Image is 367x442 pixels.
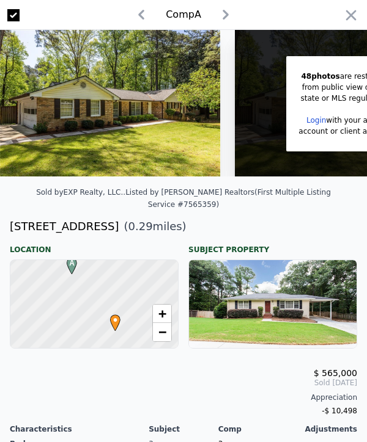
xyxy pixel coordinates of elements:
[64,258,71,265] div: A
[218,424,288,434] div: Comp
[306,116,326,125] a: Login
[125,188,331,209] div: Listed by [PERSON_NAME] Realtors (First Multiple Listing Service #7565359)
[322,407,357,415] span: -$ 10,498
[158,306,166,321] span: +
[10,424,149,434] div: Characteristics
[153,305,171,323] a: Zoom in
[119,218,186,235] span: ( miles)
[314,368,357,378] span: $ 565,000
[64,258,80,269] span: A
[302,72,340,81] span: 48 photos
[153,323,171,341] a: Zoom out
[10,393,357,402] div: Appreciation
[36,188,125,197] div: Sold by EXP Realty, LLC. .
[166,7,201,22] div: Comp A
[188,235,357,255] div: Subject Property
[10,378,357,388] span: Sold [DATE]
[10,235,179,255] div: Location
[107,314,114,322] div: •
[149,424,218,434] div: Subject
[158,324,166,339] span: −
[10,218,119,235] div: [STREET_ADDRESS]
[287,424,357,434] div: Adjustments
[107,311,124,329] span: •
[128,220,153,233] span: 0.29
